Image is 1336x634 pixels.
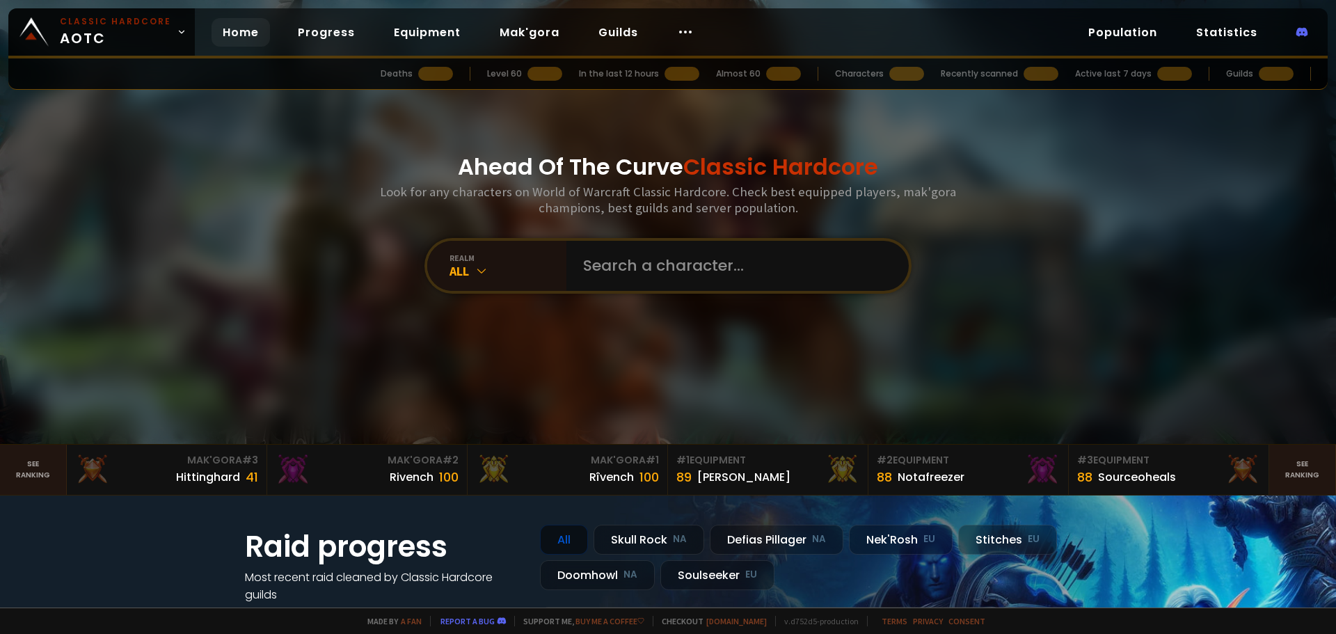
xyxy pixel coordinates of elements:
div: Hittinghard [176,468,240,486]
a: Privacy [913,616,943,626]
span: Support me, [514,616,644,626]
a: Mak'Gora#2Rivench100 [267,445,468,495]
a: Buy me a coffee [575,616,644,626]
a: #2Equipment88Notafreezer [868,445,1069,495]
span: # 3 [242,453,258,467]
div: 89 [676,468,692,486]
span: # 2 [877,453,893,467]
div: Guilds [1226,68,1253,80]
input: Search a character... [575,241,892,291]
a: Population [1077,18,1168,47]
span: Made by [359,616,422,626]
div: Notafreezer [898,468,964,486]
a: [DOMAIN_NAME] [706,616,767,626]
div: Soulseeker [660,560,774,590]
div: Almost 60 [716,68,761,80]
div: Recently scanned [941,68,1018,80]
a: Statistics [1185,18,1269,47]
a: Mak'Gora#3Hittinghard41 [67,445,267,495]
div: All [450,263,566,279]
span: # 2 [443,453,459,467]
div: Active last 7 days [1075,68,1152,80]
div: 88 [877,468,892,486]
small: EU [923,532,935,546]
span: # 1 [676,453,690,467]
div: Skull Rock [594,525,704,555]
h3: Look for any characters on World of Warcraft Classic Hardcore. Check best equipped players, mak'g... [374,184,962,216]
div: Nek'Rosh [849,525,953,555]
div: Equipment [1077,453,1260,468]
div: Characters [835,68,884,80]
div: Stitches [958,525,1057,555]
a: Classic HardcoreAOTC [8,8,195,56]
small: EU [1028,532,1040,546]
a: Consent [948,616,985,626]
div: 88 [1077,468,1092,486]
div: Defias Pillager [710,525,843,555]
a: Progress [287,18,366,47]
small: NA [812,532,826,546]
div: 41 [246,468,258,486]
span: # 3 [1077,453,1093,467]
a: See all progress [245,604,335,620]
a: Mak'gora [488,18,571,47]
div: Level 60 [487,68,522,80]
small: NA [623,568,637,582]
a: Report a bug [440,616,495,626]
small: Classic Hardcore [60,15,171,28]
div: Sourceoheals [1098,468,1176,486]
div: In the last 12 hours [579,68,659,80]
a: #1Equipment89[PERSON_NAME] [668,445,868,495]
span: Classic Hardcore [683,151,878,182]
div: Mak'Gora [276,453,459,468]
div: [PERSON_NAME] [697,468,790,486]
a: Guilds [587,18,649,47]
span: # 1 [646,453,659,467]
div: 100 [439,468,459,486]
div: Deaths [381,68,413,80]
small: EU [745,568,757,582]
a: a fan [401,616,422,626]
a: Home [212,18,270,47]
div: 100 [639,468,659,486]
div: realm [450,253,566,263]
div: Rivench [390,468,434,486]
small: NA [673,532,687,546]
h1: Raid progress [245,525,523,569]
div: Mak'Gora [75,453,258,468]
a: Mak'Gora#1Rîvench100 [468,445,668,495]
a: #3Equipment88Sourceoheals [1069,445,1269,495]
span: Checkout [653,616,767,626]
a: Equipment [383,18,472,47]
div: Mak'Gora [476,453,659,468]
div: All [540,525,588,555]
span: AOTC [60,15,171,49]
h1: Ahead Of The Curve [458,150,878,184]
a: Seeranking [1269,445,1336,495]
div: Equipment [676,453,859,468]
a: Terms [882,616,907,626]
span: v. d752d5 - production [775,616,859,626]
div: Doomhowl [540,560,655,590]
div: Equipment [877,453,1060,468]
h4: Most recent raid cleaned by Classic Hardcore guilds [245,569,523,603]
div: Rîvench [589,468,634,486]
